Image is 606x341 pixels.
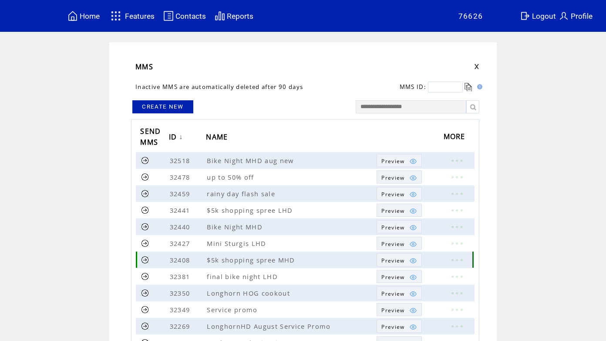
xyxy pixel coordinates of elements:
[381,224,404,231] span: Show MMS preview
[557,9,594,23] a: Profile
[475,84,482,89] img: help.gif
[207,305,259,314] span: Service promo
[381,307,404,314] span: Show MMS preview
[207,173,256,181] span: up to 50% off
[381,191,404,198] span: Show MMS preview
[381,323,404,331] span: Show MMS preview
[170,322,192,331] span: 32269
[207,322,333,331] span: LonghornHD August Service Promo
[80,12,100,20] span: Home
[169,130,179,146] span: ID
[213,9,255,23] a: Reports
[125,12,155,20] span: Features
[377,170,421,184] a: Preview
[207,206,295,215] span: $5k shopping spree LHD
[377,237,421,250] a: Preview
[170,206,192,215] span: 32441
[444,130,468,146] span: MORE
[67,10,78,21] img: home.svg
[175,12,206,20] span: Contacts
[377,270,421,283] a: Preview
[518,9,557,23] a: Logout
[107,7,156,24] a: Features
[409,224,417,232] img: eye.png
[170,189,192,198] span: 32459
[207,189,277,198] span: rainy day flash sale
[381,273,404,281] span: Show MMS preview
[162,9,207,23] a: Contacts
[409,323,417,331] img: eye.png
[170,239,192,248] span: 32427
[381,174,404,181] span: Show MMS preview
[170,156,192,165] span: 32518
[377,220,421,233] a: Preview
[207,272,280,281] span: final bike night LHD
[409,191,417,198] img: eye.png
[381,240,404,248] span: Show MMS preview
[532,12,556,20] span: Logout
[215,10,225,21] img: chart.svg
[170,222,192,231] span: 32440
[409,307,417,314] img: eye.png
[170,289,192,297] span: 32350
[571,12,593,20] span: Profile
[207,256,297,264] span: $5k shopping spree MHD
[377,253,421,266] a: Preview
[132,100,193,113] a: CREATE NEW
[377,303,421,316] a: Preview
[170,272,192,281] span: 32381
[170,305,192,314] span: 32349
[409,174,417,182] img: eye.png
[207,239,268,248] span: Mini Sturgis LHD
[400,83,426,91] span: MMS ID:
[377,154,421,167] a: Preview
[409,290,417,298] img: eye.png
[207,222,265,231] span: Bike Night MHD
[377,187,421,200] a: Preview
[108,9,124,23] img: features.svg
[207,156,296,165] span: Bike Night MHD aug new
[381,157,404,165] span: Show MMS preview
[381,207,404,215] span: Show MMS preview
[135,62,153,72] span: MMS
[409,273,417,281] img: eye.png
[170,256,192,264] span: 32408
[377,320,421,333] a: Preview
[409,257,417,265] img: eye.png
[409,240,417,248] img: eye.png
[140,124,161,151] span: SEND MMS
[559,10,569,21] img: profile.svg
[169,130,185,146] a: ID↓
[206,130,232,146] a: NAME
[170,173,192,181] span: 32478
[377,204,421,217] a: Preview
[66,9,101,23] a: Home
[381,290,404,297] span: Show MMS preview
[409,207,417,215] img: eye.png
[409,157,417,165] img: eye.png
[458,12,483,20] span: 76626
[163,10,174,21] img: contacts.svg
[135,83,303,91] span: Inactive MMS are automatically deleted after 90 days
[207,289,292,297] span: Longhorn HOG cookout
[520,10,530,21] img: exit.svg
[381,257,404,264] span: Show MMS preview
[227,12,253,20] span: Reports
[206,130,230,146] span: NAME
[377,286,421,300] a: Preview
